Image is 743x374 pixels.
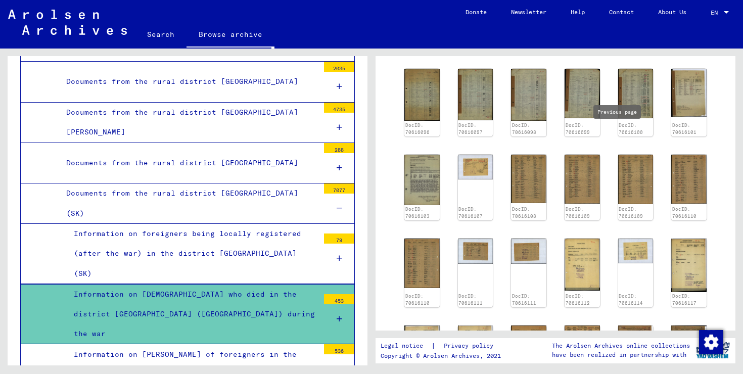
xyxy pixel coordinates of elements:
img: 001.jpg [618,69,654,118]
img: 001.jpg [565,239,600,291]
a: Search [135,22,187,46]
a: DocID: 70616103 [405,206,430,219]
a: DocID: 70616117 [672,293,696,306]
img: yv_logo.png [694,338,732,363]
img: 002.jpg [404,239,440,288]
img: 001.jpg [671,239,707,292]
a: DocID: 70616109 [566,206,590,219]
a: Legal notice [381,341,431,351]
img: 001.jpg [511,155,546,204]
div: 7077 [324,183,354,194]
img: Arolsen_neg.svg [8,10,127,35]
img: 002.jpg [511,239,546,263]
span: EN [711,9,722,16]
a: DocID: 70616100 [619,122,643,135]
div: 288 [324,143,354,153]
div: Documents from the rural district [GEOGRAPHIC_DATA] (SK) [59,183,319,223]
div: | [381,341,505,351]
div: Information on foreigners being locally registered (after the war) in the district [GEOGRAPHIC_DA... [66,224,319,284]
a: DocID: 70616110 [672,206,696,219]
a: DocID: 70616101 [672,122,696,135]
img: 001.jpg [671,325,707,374]
p: The Arolsen Archives online collections [552,341,690,350]
div: Documents from the rural district [GEOGRAPHIC_DATA] [59,72,319,91]
img: 001.jpg [458,155,493,179]
img: 001.jpg [565,69,600,118]
a: DocID: 70616111 [512,293,536,306]
div: Documents from the rural district [GEOGRAPHIC_DATA][PERSON_NAME] [59,103,319,142]
div: Information on [DEMOGRAPHIC_DATA] who died in the district [GEOGRAPHIC_DATA] ([GEOGRAPHIC_DATA]) ... [66,285,319,344]
a: DocID: 70616114 [619,293,643,306]
a: DocID: 70616109 [619,206,643,219]
p: have been realized in partnership with [552,350,690,359]
img: 001.jpg [565,155,600,204]
img: 001.jpg [671,155,707,204]
img: Change consent [699,330,723,354]
img: 001.jpg [671,69,707,117]
a: Browse archive [187,22,274,49]
a: DocID: 70616111 [458,293,483,306]
a: DocID: 70616097 [458,122,483,135]
div: 536 [324,344,354,354]
a: DocID: 70616112 [566,293,590,306]
img: 001.jpg [404,69,440,121]
a: Privacy policy [436,341,505,351]
div: Documents from the rural district [GEOGRAPHIC_DATA] [59,153,319,173]
img: 001.jpg [458,69,493,120]
img: 001.jpg [404,325,440,374]
img: 002.jpg [618,155,654,204]
img: 001.jpg [618,239,654,263]
a: DocID: 70616107 [458,206,483,219]
div: 2035 [324,62,354,72]
p: Copyright © Arolsen Archives, 2021 [381,351,505,360]
a: DocID: 70616108 [512,206,536,219]
div: 4735 [324,103,354,113]
img: 001.jpg [511,69,546,121]
div: 79 [324,233,354,244]
a: DocID: 70616099 [566,122,590,135]
img: 001.jpg [404,155,440,205]
div: 453 [324,294,354,304]
a: DocID: 70616096 [405,122,430,135]
img: 001.jpg [618,325,654,374]
a: DocID: 70616098 [512,122,536,135]
img: 001.jpg [458,239,493,263]
a: DocID: 70616110 [405,293,430,306]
